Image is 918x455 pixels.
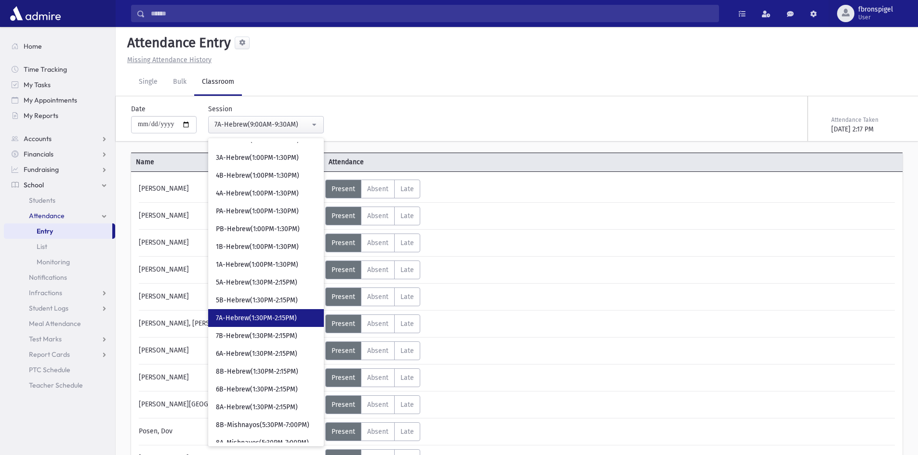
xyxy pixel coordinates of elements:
span: fbronspigel [858,6,893,13]
span: Absent [367,428,388,436]
div: [PERSON_NAME] [134,287,325,306]
span: Absent [367,347,388,355]
span: My Appointments [24,96,77,104]
span: Absent [367,185,388,193]
span: Late [400,293,414,301]
a: Time Tracking [4,62,115,77]
span: Absent [367,266,388,274]
div: [DATE] 2:17 PM [831,124,901,134]
a: My Appointments [4,92,115,108]
div: Attendance Taken [831,116,901,124]
span: Late [400,347,414,355]
span: Absent [367,320,388,328]
div: AttTypes [325,341,420,360]
span: Absent [367,293,388,301]
span: PB-Hebrew(1:00PM-1:30PM) [216,224,300,234]
a: Report Cards [4,347,115,362]
div: AttTypes [325,287,420,306]
span: Present [332,320,355,328]
a: Classroom [194,69,242,96]
div: 7A-Hebrew(9:00AM-9:30AM) [214,119,310,130]
span: Present [332,374,355,382]
a: Meal Attendance [4,316,115,331]
span: Absent [367,212,388,220]
span: Present [332,185,355,193]
span: Time Tracking [24,65,67,74]
u: Missing Attendance History [127,56,212,64]
div: AttTypes [325,180,420,198]
span: 8A-Mishnayos(5:30PM-7:00PM) [216,438,309,448]
a: PTC Schedule [4,362,115,377]
span: PTC Schedule [29,365,70,374]
span: 7B-Hebrew(1:30PM-2:15PM) [216,331,297,341]
div: AttTypes [325,368,420,387]
span: Notifications [29,273,67,282]
span: Present [332,347,355,355]
span: 8A-Hebrew(1:30PM-2:15PM) [216,403,298,412]
a: Teacher Schedule [4,377,115,393]
span: 8B-Mishnayos(5:30PM-7:00PM) [216,420,309,430]
label: Date [131,104,146,114]
span: 6A-Hebrew(1:30PM-2:15PM) [216,349,297,359]
div: [PERSON_NAME] [134,180,325,198]
span: Home [24,42,42,51]
span: Financials [24,150,53,158]
div: [PERSON_NAME] [134,260,325,279]
button: 7A-Hebrew(9:00AM-9:30AM) [208,116,324,133]
div: AttTypes [325,314,420,333]
div: AttTypes [325,207,420,225]
h5: Attendance Entry [123,35,231,51]
div: [PERSON_NAME][GEOGRAPHIC_DATA] [134,395,325,414]
span: Report Cards [29,350,70,359]
a: My Reports [4,108,115,123]
span: 3B-Hebrew(1:00PM-1:30PM) [216,135,299,145]
span: Absent [367,401,388,409]
img: AdmirePro [8,4,63,23]
span: Attendance [324,157,517,167]
span: 4B-Hebrew(1:00PM-1:30PM) [216,171,299,181]
span: Present [332,401,355,409]
span: Absent [367,239,388,247]
a: Attendance [4,208,115,223]
a: Bulk [165,69,194,96]
span: Late [400,401,414,409]
span: Present [332,212,355,220]
div: Posen, Dov [134,422,325,441]
a: Test Marks [4,331,115,347]
div: AttTypes [325,395,420,414]
a: List [4,239,115,254]
a: Financials [4,146,115,162]
span: Present [332,428,355,436]
span: Entry [37,227,53,235]
span: 5B-Hebrew(1:30PM-2:15PM) [216,296,298,305]
a: Student Logs [4,300,115,316]
span: Infractions [29,288,62,297]
span: Name [131,157,324,167]
span: School [24,181,44,189]
a: Infractions [4,285,115,300]
span: 7A-Hebrew(1:30PM-2:15PM) [216,313,297,323]
label: Session [208,104,232,114]
div: [PERSON_NAME] [134,341,325,360]
span: Fundraising [24,165,59,174]
span: Late [400,212,414,220]
span: Accounts [24,134,52,143]
a: My Tasks [4,77,115,92]
span: List [37,242,47,251]
span: Present [332,239,355,247]
span: Teacher Schedule [29,381,83,390]
span: Student Logs [29,304,68,312]
div: [PERSON_NAME] [134,368,325,387]
a: Fundraising [4,162,115,177]
span: Absent [367,374,388,382]
span: Late [400,320,414,328]
span: 3A-Hebrew(1:00PM-1:30PM) [216,153,299,163]
span: Meal Attendance [29,319,81,328]
span: Late [400,428,414,436]
a: Entry [4,223,112,239]
span: Present [332,293,355,301]
span: 6B-Hebrew(1:30PM-2:15PM) [216,385,298,394]
span: 4A-Hebrew(1:00PM-1:30PM) [216,189,299,198]
div: [PERSON_NAME], [PERSON_NAME] [134,314,325,333]
div: AttTypes [325,422,420,441]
